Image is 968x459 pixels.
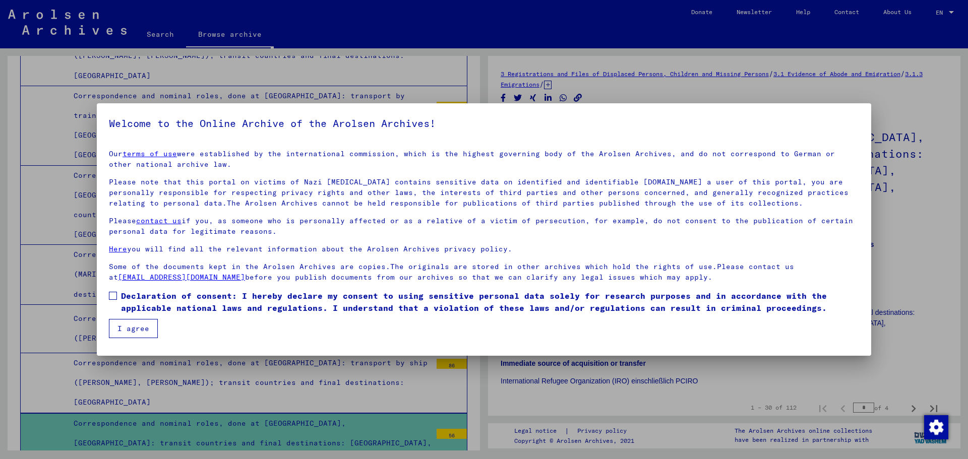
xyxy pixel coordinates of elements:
h5: Welcome to the Online Archive of the Arolsen Archives! [109,115,859,132]
a: terms of use [123,149,177,158]
button: I agree [109,319,158,338]
p: Our were established by the international commission, which is the highest governing body of the ... [109,149,859,170]
a: Here [109,244,127,253]
p: Some of the documents kept in the Arolsen Archives are copies.The originals are stored in other a... [109,261,859,283]
span: Declaration of consent: I hereby declare my consent to using sensitive personal data solely for r... [121,290,859,314]
a: [EMAIL_ADDRESS][DOMAIN_NAME] [118,273,245,282]
p: Please if you, as someone who is personally affected or as a relative of a victim of persecution,... [109,216,859,237]
img: Change consent [924,415,948,439]
a: contact us [136,216,181,225]
p: you will find all the relevant information about the Arolsen Archives privacy policy. [109,244,859,254]
p: Please note that this portal on victims of Nazi [MEDICAL_DATA] contains sensitive data on identif... [109,177,859,209]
